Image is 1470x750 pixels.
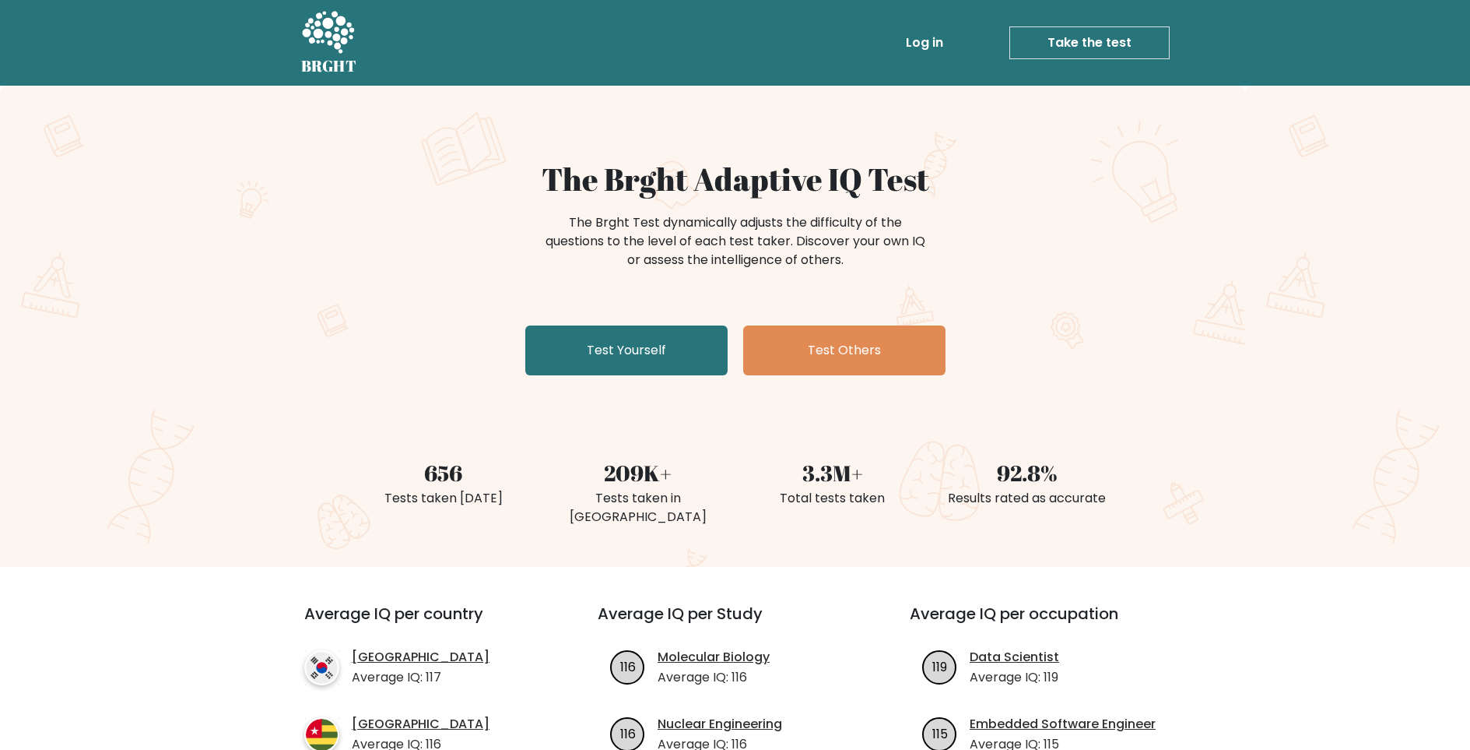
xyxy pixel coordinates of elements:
[658,668,770,687] p: Average IQ: 116
[550,456,726,489] div: 209K+
[352,715,489,734] a: [GEOGRAPHIC_DATA]
[658,715,782,734] a: Nuclear Engineering
[620,724,636,742] text: 116
[620,657,636,675] text: 116
[356,160,1115,198] h1: The Brght Adaptive IQ Test
[301,57,357,76] h5: BRGHT
[939,489,1115,508] div: Results rated as accurate
[970,715,1156,734] a: Embedded Software Engineer
[745,456,921,489] div: 3.3M+
[352,668,489,687] p: Average IQ: 117
[970,648,1059,667] a: Data Scientist
[745,489,921,508] div: Total tests taken
[356,456,532,489] div: 656
[301,6,357,79] a: BRGHT
[550,489,726,526] div: Tests taken in [GEOGRAPHIC_DATA]
[352,648,489,667] a: [GEOGRAPHIC_DATA]
[541,213,930,269] div: The Brght Test dynamically adjusts the difficulty of the questions to the level of each test take...
[910,604,1184,642] h3: Average IQ per occupation
[970,668,1059,687] p: Average IQ: 119
[525,326,728,375] a: Test Yourself
[658,648,770,667] a: Molecular Biology
[304,604,542,642] h3: Average IQ per country
[356,489,532,508] div: Tests taken [DATE]
[304,650,339,685] img: country
[1009,26,1170,59] a: Take the test
[743,326,946,375] a: Test Others
[932,657,947,675] text: 119
[939,456,1115,489] div: 92.8%
[598,604,872,642] h3: Average IQ per Study
[932,724,948,742] text: 115
[900,27,949,58] a: Log in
